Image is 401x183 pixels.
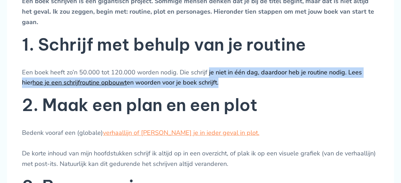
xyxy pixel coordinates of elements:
[22,128,379,169] p: Bedenk vooraf een (globale) De korte inhoud van mijn hoofdstukken schrijf ik altijd op in een ove...
[32,78,127,87] a: hoe je een schrijfroutine opbouwt
[22,67,379,88] p: Een boek heeft zo’n 50.000 tot 120.000 worden nodig. Die schrijf je niet in één dag, daardoor heb...
[22,94,379,116] h2: 2. Maak een plan en een plot
[22,34,379,56] h2: 1. Schrijf met behulp van je routine
[103,129,259,137] a: verhaallijn of [PERSON_NAME] je in ieder geval in plot.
